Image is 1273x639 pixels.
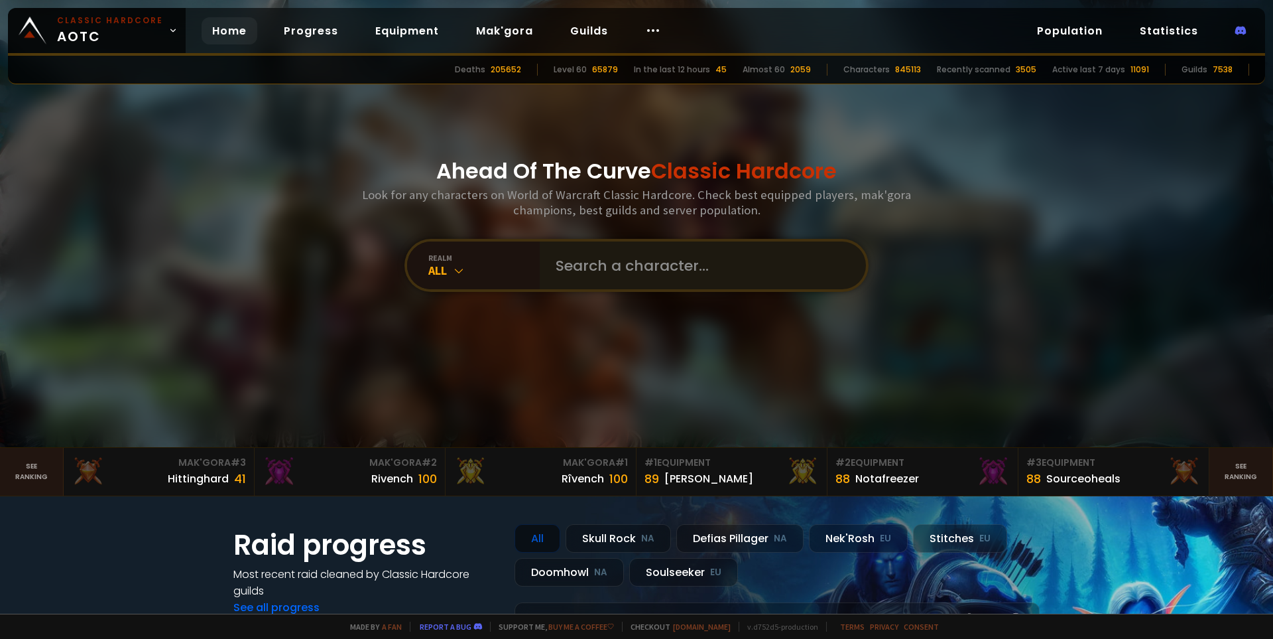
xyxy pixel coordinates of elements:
div: 45 [715,64,727,76]
div: Guilds [1182,64,1207,76]
div: 100 [418,470,437,488]
div: Deaths [455,64,485,76]
a: Mak'Gora#2Rivench100 [255,448,446,496]
a: [DATE]zgpetri on godDefias Pillager8 /90 [515,603,1040,638]
a: Progress [273,17,349,44]
div: 88 [835,470,850,488]
div: Recently scanned [937,64,1010,76]
h4: Most recent raid cleaned by Classic Hardcore guilds [233,566,499,599]
span: AOTC [57,15,163,46]
div: Mak'Gora [263,456,437,470]
a: Statistics [1129,17,1209,44]
small: NA [641,532,654,545]
div: Rivench [371,470,413,487]
div: Soulseeker [629,558,738,587]
span: Classic Hardcore [651,156,837,186]
div: In the last 12 hours [634,64,710,76]
span: Checkout [622,622,731,632]
span: # 2 [835,456,851,469]
div: Mak'Gora [72,456,246,470]
a: Equipment [365,17,450,44]
div: Characters [843,64,890,76]
small: NA [774,532,787,545]
div: Equipment [1026,456,1201,470]
a: See all progress [233,600,320,615]
div: realm [428,253,540,263]
div: 89 [644,470,659,488]
span: # 2 [422,456,437,469]
a: #2Equipment88Notafreezer [827,448,1018,496]
h1: Raid progress [233,524,499,566]
a: #3Equipment88Sourceoheals [1018,448,1209,496]
h3: Look for any characters on World of Warcraft Classic Hardcore. Check best equipped players, mak'g... [357,187,916,218]
div: 65879 [592,64,618,76]
div: 11091 [1130,64,1149,76]
small: Classic Hardcore [57,15,163,27]
div: Equipment [644,456,819,470]
div: All [428,263,540,278]
a: Mak'gora [465,17,544,44]
input: Search a character... [548,242,850,289]
div: 3505 [1016,64,1036,76]
a: Mak'Gora#1Rîvench100 [446,448,636,496]
div: [PERSON_NAME] [664,470,753,487]
a: Seeranking [1209,448,1273,496]
small: EU [880,532,891,545]
div: Notafreezer [855,470,919,487]
div: Doomhowl [515,558,624,587]
div: Defias Pillager [676,524,804,553]
a: #1Equipment89[PERSON_NAME] [636,448,827,496]
a: Home [202,17,257,44]
div: 2059 [790,64,811,76]
div: Active last 7 days [1052,64,1125,76]
div: Sourceoheals [1046,470,1121,487]
div: 41 [234,470,246,488]
div: Skull Rock [566,524,671,553]
a: Population [1026,17,1113,44]
div: Nek'Rosh [809,524,908,553]
span: v. d752d5 - production [739,622,818,632]
span: Made by [342,622,402,632]
div: 205652 [491,64,521,76]
span: # 1 [644,456,657,469]
a: Report a bug [420,622,471,632]
a: Buy me a coffee [548,622,614,632]
div: Hittinghard [168,470,229,487]
div: Stitches [913,524,1007,553]
div: 88 [1026,470,1041,488]
span: # 3 [231,456,246,469]
span: Support me, [490,622,614,632]
h1: Ahead Of The Curve [436,155,837,187]
span: # 3 [1026,456,1042,469]
a: Classic HardcoreAOTC [8,8,186,53]
a: Consent [904,622,939,632]
a: a fan [382,622,402,632]
div: Mak'Gora [454,456,628,470]
a: [DOMAIN_NAME] [673,622,731,632]
small: NA [594,566,607,579]
div: All [515,524,560,553]
a: Guilds [560,17,619,44]
div: Equipment [835,456,1010,470]
a: Terms [840,622,865,632]
div: 845113 [895,64,921,76]
div: Level 60 [554,64,587,76]
a: Privacy [870,622,898,632]
small: EU [710,566,721,579]
a: Mak'Gora#3Hittinghard41 [64,448,255,496]
small: EU [979,532,991,545]
div: Rîvench [562,470,604,487]
div: 7538 [1213,64,1233,76]
div: Almost 60 [743,64,785,76]
div: 100 [609,470,628,488]
span: # 1 [615,456,628,469]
